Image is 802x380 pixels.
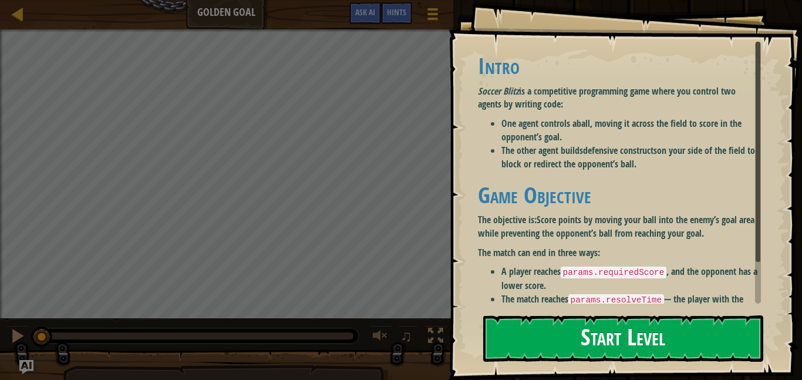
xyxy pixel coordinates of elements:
button: Show game menu [418,2,447,30]
li: The match reaches — the player with the higher score wins. [501,292,761,320]
li: The other agent builds on your side of the field to block or redirect the opponent’s ball. [501,144,761,171]
strong: defensive constructs [583,144,657,157]
li: One agent controls a , moving it across the field to score in the opponent’s goal. [501,117,761,144]
span: Hints [387,6,406,18]
span: Ask AI [355,6,375,18]
button: Ask AI [19,360,33,374]
strong: ball [577,117,590,130]
button: ♫ [398,325,418,349]
em: Soccer Blitz [478,85,519,97]
button: Adjust volume [369,325,392,349]
button: Toggle fullscreen [424,325,447,349]
p: The objective is: [478,213,761,240]
button: Ask AI [349,2,381,24]
li: A player reaches , and the opponent has a lower score. [501,265,761,292]
p: The match can end in three ways: [478,246,761,260]
button: Start Level [483,315,763,362]
p: is a competitive programming game where you control two agents by writing code: [478,85,761,112]
code: params.requiredScore [561,267,667,278]
code: params.resolveTime [568,294,664,306]
strong: Score points by moving your ball into the enemy’s goal area while preventing the opponent’s ball ... [478,213,754,240]
h1: Intro [478,53,761,78]
button: Ctrl + P: Pause [6,325,29,349]
h1: Game Objective [478,183,761,207]
span: ♫ [400,327,412,345]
